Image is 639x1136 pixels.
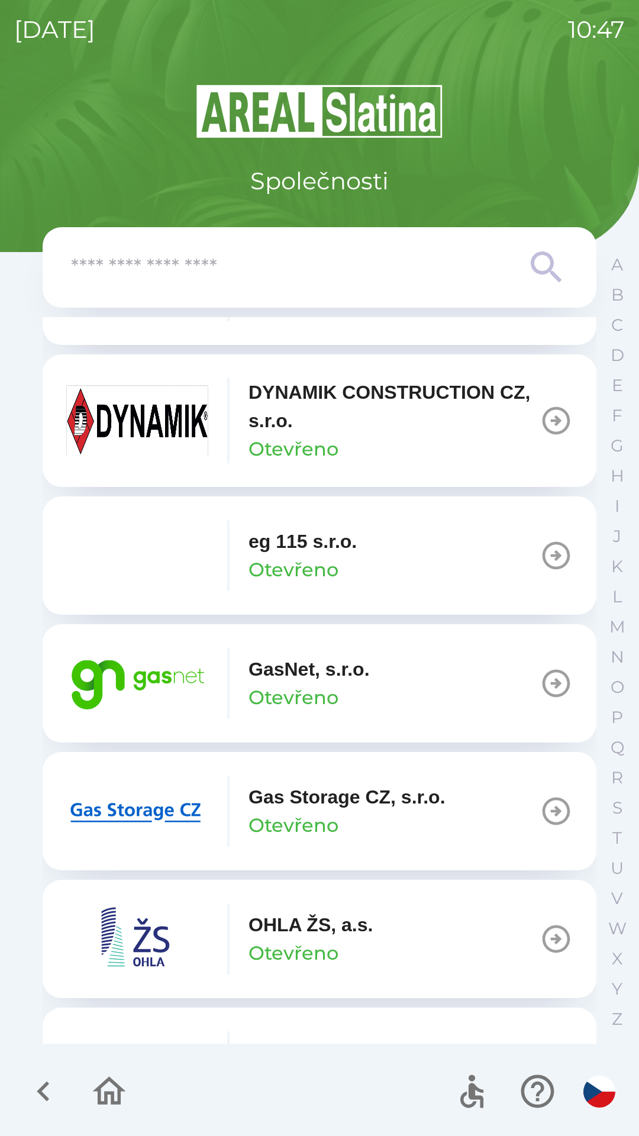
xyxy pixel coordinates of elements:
p: Otevřeno [248,556,338,584]
p: K [611,556,623,577]
p: X [612,948,622,969]
p: D [611,345,624,366]
p: Otevřeno [248,939,338,967]
p: J [613,526,621,547]
img: Logo [43,83,596,140]
button: H [602,461,632,491]
p: Otevřeno [248,435,338,463]
button: B [602,280,632,310]
p: B [611,285,624,305]
button: X [602,944,632,974]
p: O [611,677,624,698]
img: 2bd567fa-230c-43b3-b40d-8aef9e429395.png [66,776,208,847]
img: cs flag [583,1076,615,1108]
button: U [602,853,632,883]
p: U [611,858,624,879]
p: N [611,647,624,667]
button: W [602,914,632,944]
p: V [611,888,623,909]
p: Otevřeno [248,811,338,840]
button: G [602,431,632,461]
button: F [602,401,632,431]
p: [PERSON_NAME]-SLATINA a.s. [248,1038,530,1067]
img: 95230cbc-907d-4dce-b6ee-20bf32430970.png [66,903,208,974]
p: P [611,707,623,728]
button: DYNAMIK CONSTRUCTION CZ, s.r.o.Otevřeno [43,354,596,487]
button: Z [602,1004,632,1034]
p: F [612,405,622,426]
p: 10:47 [568,12,625,47]
button: OHLA ŽS, a.s.Otevřeno [43,880,596,998]
img: 1a4889b5-dc5b-4fa6-815e-e1339c265386.png [66,520,208,591]
button: eg 115 s.r.o.Otevřeno [43,496,596,615]
button: D [602,340,632,370]
button: E [602,370,632,401]
p: Gas Storage CZ, s.r.o. [248,783,446,811]
button: M [602,612,632,642]
p: Q [611,737,624,758]
p: Y [612,979,622,999]
button: K [602,551,632,582]
button: R [602,763,632,793]
button: N [602,642,632,672]
p: DYNAMIK CONSTRUCTION CZ, s.r.o. [248,378,540,435]
p: OHLA ŽS, a.s. [248,911,373,939]
button: Y [602,974,632,1004]
img: 9aa1c191-0426-4a03-845b-4981a011e109.jpeg [66,385,208,456]
button: L [602,582,632,612]
p: Z [612,1009,622,1029]
button: T [602,823,632,853]
img: 95bd5263-4d84-4234-8c68-46e365c669f1.png [66,648,208,719]
p: I [615,496,619,517]
button: Q [602,732,632,763]
button: Gas Storage CZ, s.r.o.Otevřeno [43,752,596,870]
p: L [612,586,622,607]
button: GasNet, s.r.o.Otevřeno [43,624,596,743]
button: A [602,250,632,280]
p: W [608,918,627,939]
p: G [611,435,624,456]
p: E [612,375,623,396]
button: [PERSON_NAME]-SLATINA a.s.Zavřeno [43,1008,596,1126]
button: S [602,793,632,823]
button: O [602,672,632,702]
button: I [602,491,632,521]
button: P [602,702,632,732]
p: Otevřeno [248,683,338,712]
button: C [602,310,632,340]
button: J [602,521,632,551]
p: Společnosti [250,163,389,199]
p: M [609,617,625,637]
p: C [611,315,623,335]
p: R [611,767,623,788]
p: [DATE] [14,12,95,47]
p: GasNet, s.r.o. [248,655,370,683]
p: H [611,466,624,486]
button: V [602,883,632,914]
p: eg 115 s.r.o. [248,527,357,556]
p: S [612,798,622,818]
img: e7973d4e-78b1-4a83-8dc1-9059164483d7.png [66,1031,208,1102]
p: T [612,828,622,848]
p: A [611,254,623,275]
